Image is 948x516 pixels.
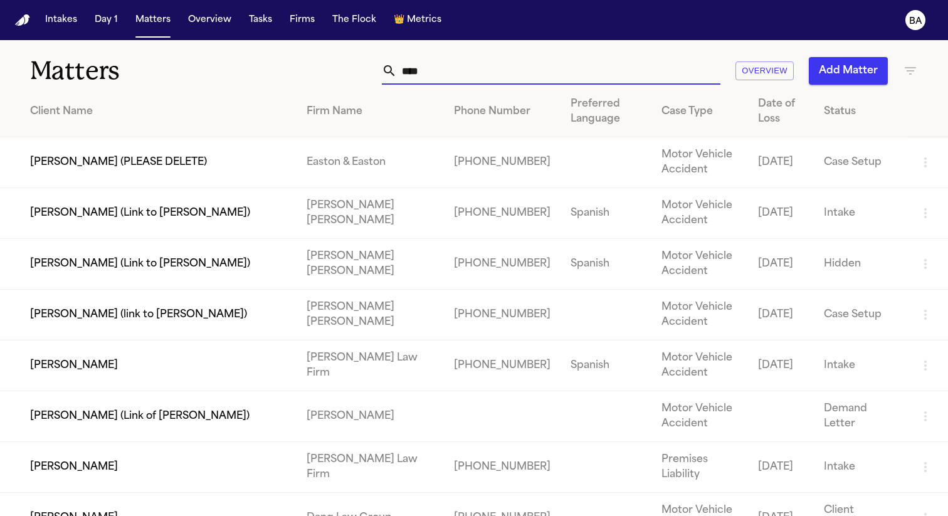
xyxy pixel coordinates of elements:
[244,9,277,31] button: Tasks
[748,137,814,188] td: [DATE]
[444,188,561,239] td: [PHONE_NUMBER]
[297,340,445,391] td: [PERSON_NAME] Law Firm
[444,442,561,493] td: [PHONE_NUMBER]
[651,188,748,239] td: Motor Vehicle Accident
[444,290,561,340] td: [PHONE_NUMBER]
[297,137,445,188] td: Easton & Easton
[651,239,748,290] td: Motor Vehicle Accident
[748,442,814,493] td: [DATE]
[15,14,30,26] img: Finch Logo
[90,9,123,31] button: Day 1
[444,340,561,391] td: [PHONE_NUMBER]
[561,188,651,239] td: Spanish
[389,9,446,31] button: crownMetrics
[748,340,814,391] td: [DATE]
[297,442,445,493] td: [PERSON_NAME] Law Firm
[735,61,794,81] button: Overview
[297,239,445,290] td: [PERSON_NAME] [PERSON_NAME]
[285,9,320,31] button: Firms
[651,442,748,493] td: Premises Liability
[651,137,748,188] td: Motor Vehicle Accident
[814,137,908,188] td: Case Setup
[561,239,651,290] td: Spanish
[183,9,236,31] button: Overview
[814,340,908,391] td: Intake
[15,14,30,26] a: Home
[30,55,278,87] h1: Matters
[748,188,814,239] td: [DATE]
[814,391,908,442] td: Demand Letter
[651,290,748,340] td: Motor Vehicle Accident
[30,104,287,119] div: Client Name
[814,239,908,290] td: Hidden
[571,97,641,127] div: Preferred Language
[297,188,445,239] td: [PERSON_NAME] [PERSON_NAME]
[814,442,908,493] td: Intake
[651,391,748,442] td: Motor Vehicle Accident
[814,188,908,239] td: Intake
[130,9,176,31] button: Matters
[40,9,82,31] button: Intakes
[661,104,738,119] div: Case Type
[758,97,804,127] div: Date of Loss
[327,9,381,31] button: The Flock
[307,104,434,119] div: Firm Name
[748,290,814,340] td: [DATE]
[809,57,888,85] button: Add Matter
[814,290,908,340] td: Case Setup
[297,290,445,340] td: [PERSON_NAME] [PERSON_NAME]
[444,137,561,188] td: [PHONE_NUMBER]
[561,340,651,391] td: Spanish
[454,104,550,119] div: Phone Number
[297,391,445,442] td: [PERSON_NAME]
[651,340,748,391] td: Motor Vehicle Accident
[444,239,561,290] td: [PHONE_NUMBER]
[748,239,814,290] td: [DATE]
[824,104,898,119] div: Status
